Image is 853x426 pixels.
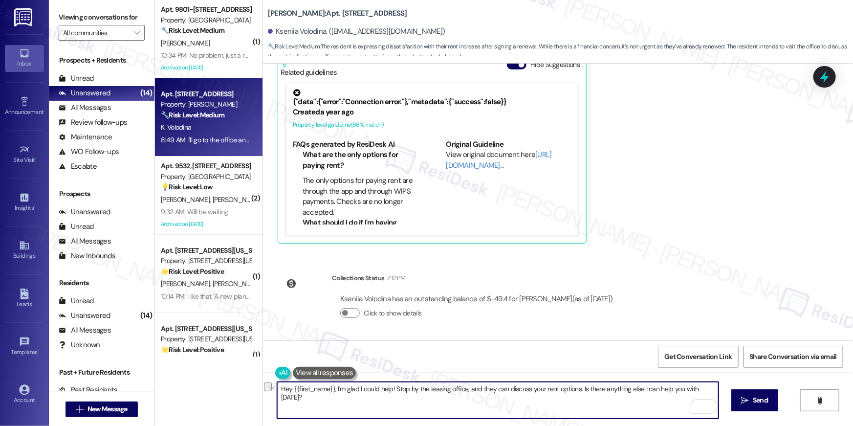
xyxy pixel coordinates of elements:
label: Viewing conversations for [59,10,145,25]
div: Unanswered [59,88,110,98]
a: Buildings [5,237,44,264]
div: Created a year ago [293,107,571,117]
span: Share Conversation via email [750,352,837,362]
input: All communities [63,25,129,41]
div: Property: [STREET_ADDRESS][US_STATE] [161,256,251,266]
div: Related guidelines [281,60,337,78]
div: Unread [59,296,94,306]
span: • [38,347,39,354]
a: Site Visit • [5,141,44,168]
div: Unread [59,73,94,84]
div: Unread [59,222,94,232]
div: Apt. [STREET_ADDRESS][US_STATE] [161,246,251,256]
div: All Messages [59,103,111,113]
div: 8:49 AM: I'll go to the office and find out about the rent. Thank you for the tip. [161,135,377,144]
div: Apt. [STREET_ADDRESS] [161,89,251,99]
div: {"data":{"error":"Connection error."},"metadata":{"success":false}} [293,89,571,107]
span: : The resident is expressing dissatisfaction with their rent increase after signing a renewal. Wh... [268,42,853,63]
a: Account [5,381,44,408]
div: Escalate [59,161,97,172]
div: All Messages [59,236,111,247]
label: Click to show details [364,308,421,318]
li: What should I do if I'm having trouble with the app? [303,218,418,239]
button: Send [731,389,779,411]
span: Send [753,395,768,405]
div: Archived on [DATE] [160,62,252,74]
b: Original Guideline [446,139,504,149]
div: New Inbounds [59,251,115,261]
strong: 🔧 Risk Level: Medium [268,43,320,50]
button: New Message [66,402,138,417]
b: FAQs generated by ResiDesk AI [293,139,394,149]
span: [PERSON_NAME] [213,279,262,288]
strong: 🌟 Risk Level: Positive [161,267,224,276]
div: Property: [STREET_ADDRESS][US_STATE] [161,334,251,344]
i:  [76,405,83,413]
span: • [34,203,35,210]
div: 10:14 PM: I like that "A new plant buddy." [161,292,271,301]
div: 10:34 PM: No problem, just a reminder that smoking anything cigarettes or weed are not allowed, I... [161,51,810,60]
span: [PERSON_NAME] [213,195,262,204]
div: (14) [138,308,154,323]
div: 7:12 PM [384,273,405,283]
button: Share Conversation via email [744,346,843,368]
a: Insights • [5,189,44,216]
li: What are the only options for paying rent? [303,150,418,171]
div: (14) [138,86,154,101]
span: [PERSON_NAME] [161,39,210,47]
div: Apt. 9801~[STREET_ADDRESS][PERSON_NAME] [161,4,251,15]
i:  [742,397,749,404]
div: Maintenance [59,132,112,142]
label: Hide Suggestions [530,60,580,70]
div: Apt. 9532, [STREET_ADDRESS] [161,161,251,171]
div: WO Follow-ups [59,147,119,157]
strong: 💡 Risk Level: Low [161,182,213,191]
img: ResiDesk Logo [14,8,34,26]
strong: 🔧 Risk Level: Medium [161,111,224,119]
strong: 🌟 Risk Level: Positive [161,345,224,354]
div: Residents [49,278,154,288]
span: • [44,107,45,114]
div: Prospects + Residents [49,55,154,66]
i:  [816,397,824,404]
textarea: To enrich screen reader interactions, please activate Accessibility in Grammarly extension settings [277,382,719,419]
i:  [134,29,139,37]
span: New Message [87,404,128,414]
div: Unanswered [59,207,110,217]
div: Property: [GEOGRAPHIC_DATA] [161,172,251,182]
span: • [35,155,37,162]
span: [PERSON_NAME] [161,279,213,288]
div: Archived on [DATE] [160,218,252,230]
a: Templates • [5,334,44,360]
div: Kseniia Volodina. ([EMAIL_ADDRESS][DOMAIN_NAME]) [268,26,445,37]
div: Property level guideline ( 66 % match) [293,120,571,130]
div: Apt. [STREET_ADDRESS][US_STATE] [161,324,251,334]
a: Leads [5,286,44,312]
div: Unanswered [59,311,110,321]
span: [PERSON_NAME] [161,195,213,204]
div: Past + Future Residents [49,367,154,378]
div: Review follow-ups [59,117,127,128]
div: 9:32 AM: Will be waiting [161,207,228,216]
div: Unknown [59,340,100,350]
a: [URL][DOMAIN_NAME]… [446,150,552,170]
strong: 🔧 Risk Level: Medium [161,26,224,35]
span: K. Volodina [161,123,191,132]
div: Property: [PERSON_NAME] [161,99,251,110]
li: The only options for paying rent are through the app and through WIPS payments. Checks are no lon... [303,176,418,218]
div: All Messages [59,325,111,336]
div: Prospects [49,189,154,199]
button: Get Conversation Link [658,346,738,368]
span: Get Conversation Link [664,352,732,362]
b: [PERSON_NAME]: Apt. [STREET_ADDRESS] [268,8,407,19]
div: View original document here [446,150,572,171]
a: Inbox [5,45,44,71]
div: Collections Status [332,273,384,283]
div: Property: [GEOGRAPHIC_DATA] [161,15,251,25]
div: Past Residents [59,385,118,395]
div: Kseniia Volodina has an outstanding balance of $-49.4 for [PERSON_NAME] (as of [DATE]) [340,294,612,304]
